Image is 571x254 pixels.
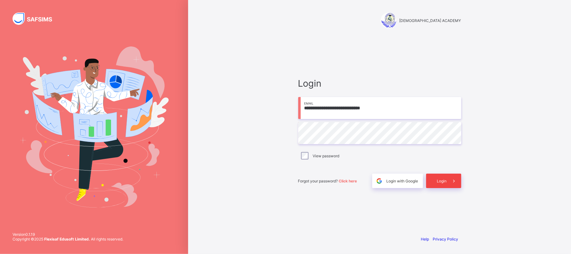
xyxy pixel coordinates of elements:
[13,237,123,241] span: Copyright © 2025 All rights reserved.
[339,179,357,183] a: Click here
[298,78,461,89] span: Login
[437,179,447,183] span: Login
[376,177,383,185] img: google.396cfc9801f0270233282035f929180a.svg
[387,179,418,183] span: Login with Google
[399,18,461,23] span: [DEMOGRAPHIC_DATA] ACADEMY
[433,237,458,241] a: Privacy Policy
[19,46,169,207] img: Hero Image
[298,179,357,183] span: Forgot your password?
[44,237,90,241] strong: Flexisaf Edusoft Limited.
[421,237,429,241] a: Help
[13,232,123,237] span: Version 0.1.19
[13,13,60,25] img: SAFSIMS Logo
[313,154,340,158] label: View password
